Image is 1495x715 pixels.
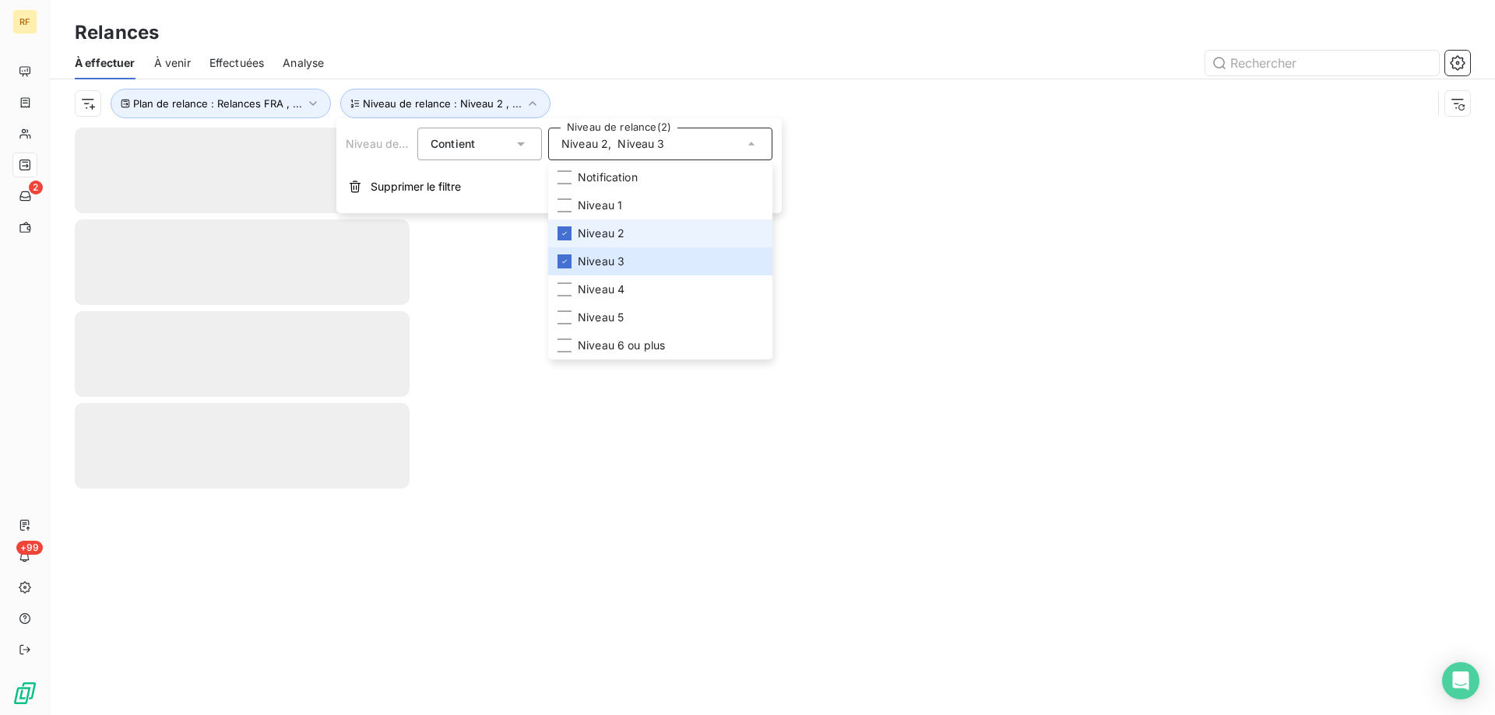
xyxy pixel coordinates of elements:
[363,97,522,110] span: Niveau de relance : Niveau 2 , ...
[75,19,159,47] h3: Relances
[1442,662,1479,699] div: Open Intercom Messenger
[336,170,782,204] button: Supprimer le filtre
[578,170,638,185] span: Notification
[209,55,265,71] span: Effectuées
[578,198,622,213] span: Niveau 1
[154,55,191,71] span: À venir
[111,89,331,118] button: Plan de relance : Relances FRA , ...
[578,338,665,353] span: Niveau 6 ou plus
[578,226,624,241] span: Niveau 2
[283,55,324,71] span: Analyse
[608,136,611,152] span: ,
[340,89,551,118] button: Niveau de relance : Niveau 2 , ...
[12,681,37,706] img: Logo LeanPay
[133,97,302,110] span: Plan de relance : Relances FRA , ...
[578,310,624,325] span: Niveau 5
[578,282,624,297] span: Niveau 4
[578,254,624,269] span: Niveau 3
[431,137,475,150] span: Contient
[371,179,461,195] span: Supprimer le filtre
[561,136,608,152] span: Niveau 2
[12,184,37,209] a: 2
[12,9,37,34] div: RF
[1205,51,1439,75] input: Rechercher
[75,55,135,71] span: À effectuer
[29,181,43,195] span: 2
[346,137,441,150] span: Niveau de relance
[617,136,664,152] span: Niveau 3
[16,541,43,555] span: +99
